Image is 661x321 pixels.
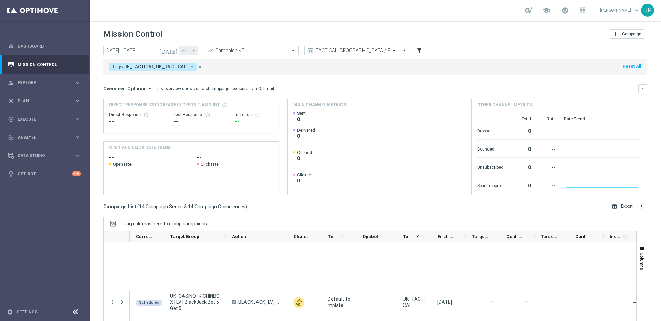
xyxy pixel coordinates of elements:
[575,234,592,239] span: Control Response Rate
[513,125,531,136] div: 0
[622,32,641,36] span: Campaign
[174,118,223,126] div: --
[155,86,274,92] div: This overview shows data of campaigns executed via Optimail
[8,98,81,104] div: gps_fixed Plan keyboard_arrow_right
[204,46,299,55] ng-select: Campaign KPI
[181,48,186,53] i: arrow_back
[297,155,312,162] span: 0
[477,102,533,108] h4: Other channel metrics
[109,153,186,162] h2: --
[539,161,556,172] div: --
[8,62,81,67] button: Mission Control
[126,64,186,70] span: IE_TACTICAL, UK_TACTICAL
[197,63,203,71] button: close
[403,296,426,308] span: UK_TACTICAL
[307,47,314,54] i: preview
[599,5,641,15] a: [PERSON_NAME]keyboard_arrow_down
[232,300,236,304] span: A
[74,116,81,122] i: keyboard_arrow_right
[179,46,189,55] button: arrow_back
[477,179,505,190] div: Spam reported
[622,63,642,70] button: Reset All
[622,234,628,239] i: refresh
[8,80,74,86] div: Explore
[539,143,556,154] div: --
[74,152,81,159] i: keyboard_arrow_right
[109,102,220,108] span: Direct Response VS Increase In Deposit Amount
[8,134,74,141] div: Analyze
[8,135,81,140] div: track_changes Analyze keyboard_arrow_right
[539,179,556,190] div: --
[639,204,644,209] i: more_vert
[109,299,116,305] button: more_vert
[109,63,197,71] button: Tags: IE_TACTICAL, UK_TACTICAL arrow_drop_down
[477,125,505,136] div: Dropped
[513,143,531,154] div: 0
[112,64,124,70] span: Tags:
[18,81,74,85] span: Explore
[401,46,408,55] button: more_vert
[18,117,74,121] span: Execute
[613,31,618,37] i: add
[136,299,163,306] colored-tag: Scheduled
[122,221,207,226] div: Row Groups
[594,299,598,305] span: —
[633,300,637,306] span: —
[235,112,273,118] div: Increase
[8,80,14,86] i: person_search
[207,47,213,54] i: trending_up
[328,234,338,239] span: Templates
[8,116,74,122] div: Execute
[641,4,654,17] div: JP
[304,46,399,55] ng-select: TACTICAL UK/IE
[125,86,155,92] button: Optimail arrow_drop_down
[198,65,202,69] i: close
[415,46,424,55] button: filter_alt
[297,133,315,139] span: 0
[8,165,81,183] div: Optibot
[297,111,306,116] span: Sent
[338,233,345,240] span: Calculate column
[191,48,196,53] i: arrow_forward
[297,172,311,178] span: Clicked
[539,125,556,136] div: --
[8,171,81,177] button: lightbulb Optibot +10
[506,234,523,239] span: Control Customers
[139,300,159,305] span: Scheduled
[513,179,531,190] div: 0
[7,309,13,315] i: settings
[293,102,346,108] h4: Main channel metrics
[339,234,345,239] i: refresh
[612,204,617,209] i: open_in_browser
[189,64,195,70] i: arrow_drop_down
[8,43,14,49] i: equalizer
[74,79,81,86] i: keyboard_arrow_right
[541,234,557,239] span: Targeted Response Rate
[139,203,245,210] span: 14 Campaign Series & 14 Campaign Occurrences
[633,7,640,14] span: keyboard_arrow_down
[109,112,162,118] div: Direct Response
[328,296,350,308] span: Default Template
[109,144,171,151] h4: OPEN AND CLICK RATE TREND
[159,47,178,54] i: [DATE]
[610,29,644,39] button: add Campaign
[238,299,282,305] span: BLACKJACK_LV_BET5GET5
[297,116,306,122] span: 0
[8,44,81,49] button: equalizer Dashboard
[197,153,273,162] h2: --
[416,47,422,54] i: filter_alt
[297,150,312,155] span: Opened
[136,234,153,239] span: Current Status
[477,143,505,154] div: Bounced
[294,234,310,239] span: Channel
[403,234,412,239] span: Tags
[189,46,198,55] button: arrow_forward
[513,116,531,122] div: Total
[170,234,199,239] span: Target Group
[8,134,14,141] i: track_changes
[363,234,378,239] span: Optibot
[401,48,407,53] i: more_vert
